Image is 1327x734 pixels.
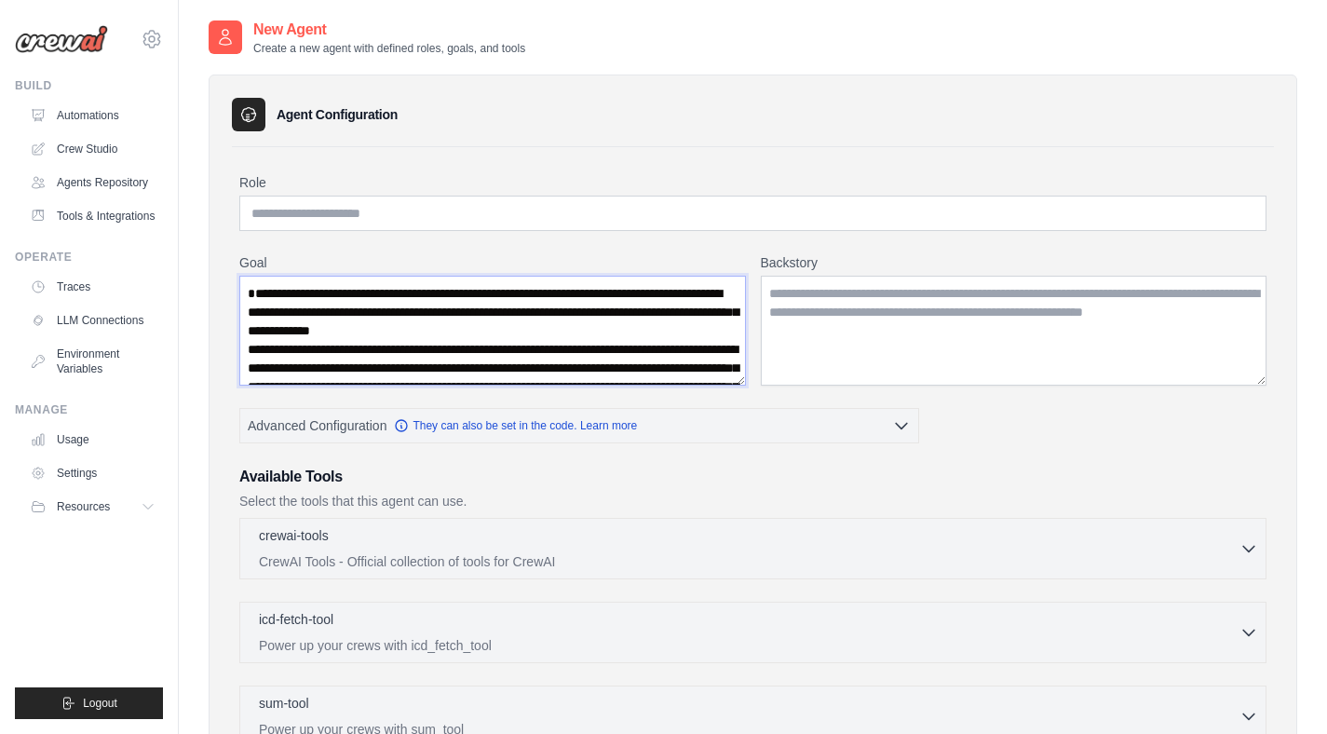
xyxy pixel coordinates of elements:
label: Role [239,173,1266,192]
p: icd-fetch-tool [259,610,333,629]
p: CrewAI Tools - Official collection of tools for CrewAI [259,552,1239,571]
a: Crew Studio [22,134,163,164]
button: Resources [22,492,163,522]
p: crewai-tools [259,526,329,545]
a: Settings [22,458,163,488]
a: Automations [22,101,163,130]
span: Resources [57,499,110,514]
div: Manage [15,402,163,417]
label: Goal [239,253,746,272]
a: Traces [22,272,163,302]
h2: New Agent [253,19,525,41]
p: Power up your crews with icd_fetch_tool [259,636,1239,655]
div: Build [15,78,163,93]
button: icd-fetch-tool Power up your crews with icd_fetch_tool [248,610,1258,655]
label: Backstory [761,253,1267,272]
div: Operate [15,250,163,265]
a: Agents Repository [22,168,163,197]
a: Tools & Integrations [22,201,163,231]
a: LLM Connections [22,306,163,335]
h3: Available Tools [239,466,1266,488]
button: Logout [15,687,163,719]
p: Create a new agent with defined roles, goals, and tools [253,41,525,56]
span: Logout [83,696,117,711]
button: crewai-tools CrewAI Tools - Official collection of tools for CrewAI [248,526,1258,571]
h3: Agent Configuration [277,105,398,124]
a: They can also be set in the code. Learn more [394,418,637,433]
p: Select the tools that this agent can use. [239,492,1266,510]
button: Advanced Configuration They can also be set in the code. Learn more [240,409,918,442]
p: sum-tool [259,694,309,713]
span: Advanced Configuration [248,416,386,435]
a: Usage [22,425,163,455]
a: Environment Variables [22,339,163,384]
img: Logo [15,25,108,53]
